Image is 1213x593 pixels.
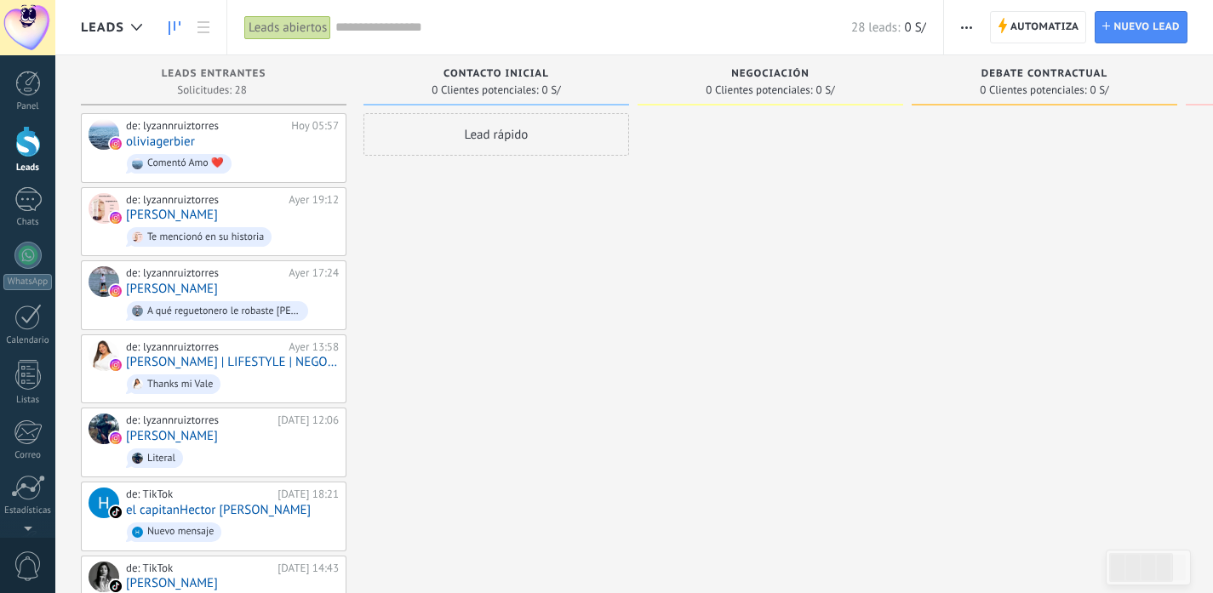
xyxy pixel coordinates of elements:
[89,562,119,592] div: Alison
[147,305,300,317] div: A qué reguetonero le robaste [PERSON_NAME]
[89,488,119,518] div: el capitanHector Ricardo Ruiz
[81,20,124,36] span: Leads
[126,576,218,590] a: [PERSON_NAME]
[126,413,272,427] div: de: lyzannruiztorres
[278,488,339,501] div: [DATE] 18:21
[542,85,561,95] span: 0 S/
[126,119,285,133] div: de: lyzannruiztorres
[3,217,53,228] div: Chats
[3,163,53,174] div: Leads
[126,429,218,443] a: [PERSON_NAME]
[177,85,246,95] span: Solicitudes: 28
[147,453,175,465] div: Literal
[244,15,331,40] div: Leads abiertos
[126,193,283,207] div: de: lyzannruiztorres
[851,20,900,36] span: 28 leads:
[3,450,53,461] div: Correo
[110,285,122,297] img: instagram.svg
[126,340,283,354] div: de: lyzannruiztorres
[89,119,119,150] div: oliviagerbier
[126,488,272,501] div: de: TikTok
[278,413,339,427] div: [DATE] 12:06
[126,562,272,575] div: de: TikTok
[110,506,122,518] img: tiktok_kommo.svg
[920,68,1169,83] div: Debate contractual
[816,85,835,95] span: 0 S/
[904,20,925,36] span: 0 S/
[126,355,339,369] a: [PERSON_NAME] | LIFESTYLE | NEGOCIOS | BELLEZA
[126,266,283,280] div: de: lyzannruiztorres
[646,68,895,83] div: Negociación
[1010,12,1079,43] span: Automatiza
[89,340,119,371] div: VALESKA VÁSQUEZ | LIFESTYLE | NEGOCIOS | BELLEZA
[189,11,218,44] a: Lista
[1113,12,1180,43] span: Nuevo lead
[3,505,53,516] div: Estadísticas
[954,11,979,43] button: Más
[363,113,629,156] div: Lead rápido
[126,208,218,222] a: [PERSON_NAME]
[731,68,810,80] span: Negociación
[289,193,339,207] div: Ayer 19:12
[110,138,122,150] img: instagram.svg
[89,68,338,83] div: Leads Entrantes
[89,266,119,297] div: Renato Guerrero
[289,340,339,354] div: Ayer 13:58
[1095,11,1187,43] a: Nuevo lead
[147,526,214,538] div: Nuevo mensaje
[126,134,195,149] a: oliviagerbier
[372,68,621,83] div: Contacto inicial
[3,274,52,290] div: WhatsApp
[162,68,266,80] span: Leads Entrantes
[291,119,339,133] div: Hoy 05:57
[3,101,53,112] div: Panel
[147,157,224,169] div: Comentó Amo ❤️
[1090,85,1109,95] span: 0 S/
[443,68,549,80] span: Contacto inicial
[3,395,53,406] div: Listas
[147,231,264,243] div: Te mencionó en su historia
[980,85,1086,95] span: 0 Clientes potenciales:
[126,282,218,296] a: [PERSON_NAME]
[147,379,213,391] div: Thanks mi Vale
[110,359,122,371] img: instagram.svg
[981,68,1107,80] span: Debate contractual
[89,193,119,224] div: Ellen Mogollón
[278,562,339,575] div: [DATE] 14:43
[706,85,812,95] span: 0 Clientes potenciales:
[110,432,122,444] img: instagram.svg
[289,266,339,280] div: Ayer 17:24
[990,11,1087,43] a: Automatiza
[110,580,122,592] img: tiktok_kommo.svg
[432,85,538,95] span: 0 Clientes potenciales:
[160,11,189,44] a: Leads
[126,503,311,517] a: el capitanHector [PERSON_NAME]
[110,212,122,224] img: instagram.svg
[3,335,53,346] div: Calendario
[89,413,119,444] div: David Jaen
